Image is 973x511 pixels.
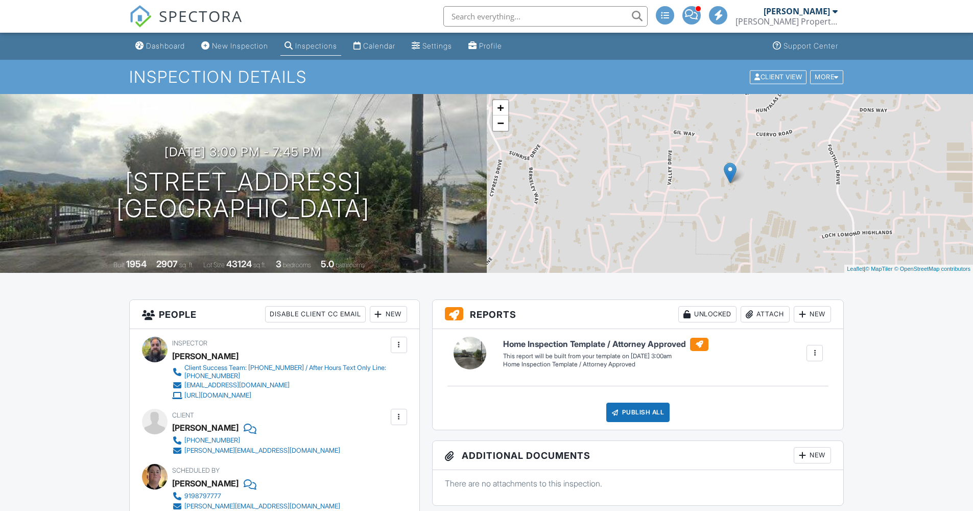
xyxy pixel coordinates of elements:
p: There are no attachments to this inspection. [445,478,832,489]
a: [URL][DOMAIN_NAME] [172,390,388,401]
span: Scheduled By [172,467,220,474]
div: Support Center [784,41,838,50]
span: bathrooms [336,261,365,269]
h3: Reports [433,300,844,329]
span: Lot Size [203,261,225,269]
a: Inspections [280,37,341,56]
a: © MapTiler [865,266,893,272]
div: More [810,70,843,84]
a: Profile [464,37,506,56]
div: 2907 [156,259,178,269]
span: Client [172,411,194,419]
div: Webb Property Inspection [735,16,838,27]
div: 5.0 [321,259,334,269]
span: Inspector [172,339,207,347]
span: SPECTORA [159,5,243,27]
div: [EMAIL_ADDRESS][DOMAIN_NAME] [184,381,290,389]
a: [PHONE_NUMBER] [172,435,340,446]
h1: [STREET_ADDRESS] [GEOGRAPHIC_DATA] [116,169,370,223]
div: Profile [479,41,502,50]
div: 43124 [226,259,252,269]
div: [PERSON_NAME] [172,420,239,435]
div: Home Inspection Template / Attorney Approved [503,360,708,369]
div: 9198797777 [184,492,221,500]
div: Client Success Team: [PHONE_NUMBER] / After Hours Text Only Line: [PHONE_NUMBER] [184,364,388,380]
a: © OpenStreetMap contributors [894,266,970,272]
span: sq.ft. [253,261,266,269]
div: Disable Client CC Email [265,306,366,322]
span: Built [113,261,125,269]
div: New [794,306,831,322]
img: The Best Home Inspection Software - Spectora [129,5,152,28]
a: SPECTORA [129,14,243,35]
div: [PERSON_NAME] [764,6,830,16]
div: Client View [750,70,806,84]
div: 3 [276,259,281,269]
span: sq. ft. [179,261,194,269]
div: [PERSON_NAME] [172,349,239,364]
a: Settings [408,37,456,56]
input: Search everything... [443,6,648,27]
h3: Additional Documents [433,441,844,470]
div: This report will be built from your template on [DATE] 3:00am [503,352,708,360]
div: Publish All [606,403,670,422]
a: Zoom out [493,115,508,131]
a: Calendar [349,37,399,56]
div: 1954 [126,259,147,269]
a: Client Success Team: [PHONE_NUMBER] / After Hours Text Only Line: [PHONE_NUMBER] [172,364,388,380]
div: Unlocked [678,306,737,322]
div: New Inspection [212,41,268,50]
div: [PERSON_NAME] [172,476,239,491]
div: Dashboard [146,41,185,50]
a: New Inspection [197,37,272,56]
a: Dashboard [131,37,189,56]
div: New [370,306,407,322]
h1: Inspection Details [129,68,844,86]
div: [PHONE_NUMBER] [184,436,240,445]
a: Leaflet [847,266,864,272]
div: Calendar [363,41,395,50]
a: [PERSON_NAME][EMAIL_ADDRESS][DOMAIN_NAME] [172,446,340,456]
div: | [844,265,973,273]
a: Zoom in [493,100,508,115]
div: [PERSON_NAME][EMAIL_ADDRESS][DOMAIN_NAME] [184,447,340,455]
div: New [794,447,831,463]
div: Settings [422,41,452,50]
div: Attach [741,306,790,322]
a: Client View [749,73,809,80]
div: [URL][DOMAIN_NAME] [184,391,251,400]
a: Support Center [769,37,842,56]
div: [PERSON_NAME][EMAIL_ADDRESS][DOMAIN_NAME] [184,502,340,510]
a: [EMAIL_ADDRESS][DOMAIN_NAME] [172,380,388,390]
h3: People [130,300,419,329]
h3: [DATE] 3:00 pm - 7:45 pm [164,145,322,159]
span: bedrooms [283,261,311,269]
a: 9198797777 [172,491,340,501]
h6: Home Inspection Template / Attorney Approved [503,338,708,351]
div: Inspections [295,41,337,50]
